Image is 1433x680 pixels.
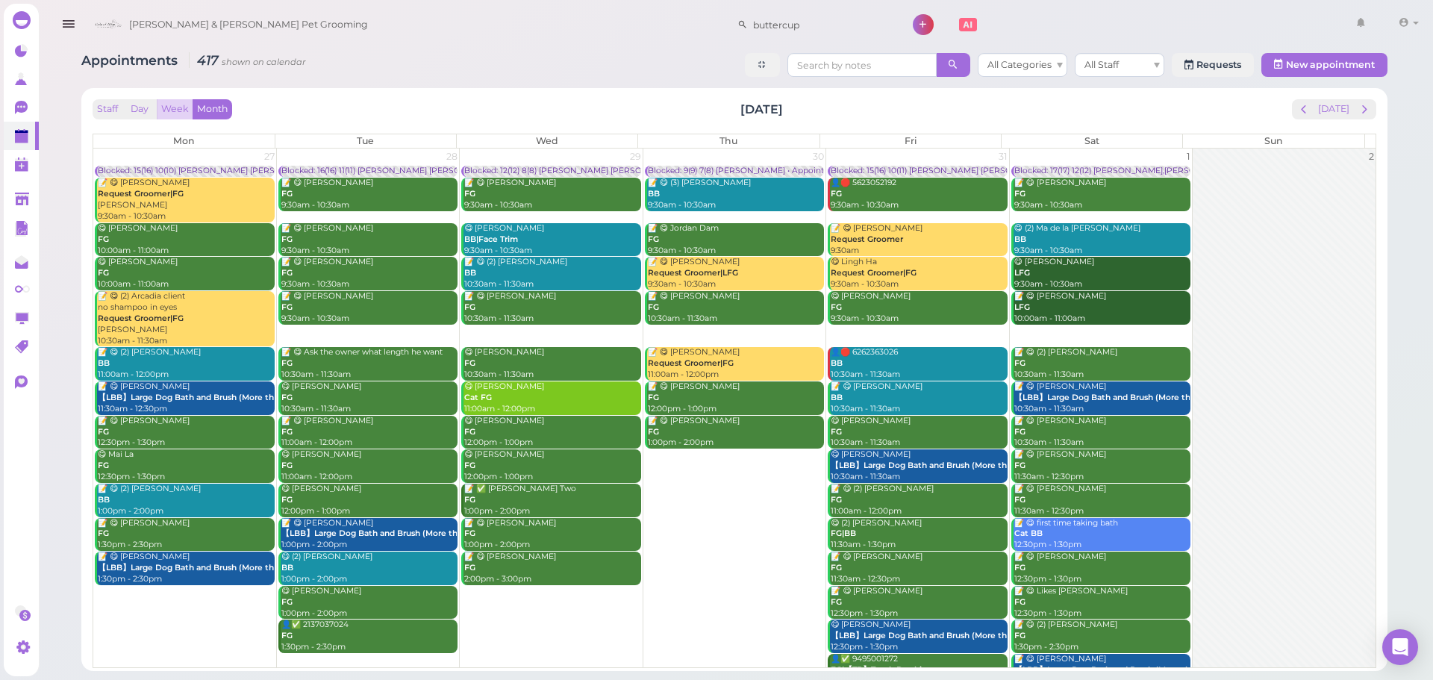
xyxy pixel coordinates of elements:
b: FG|【TB】Teeth Brushing [831,665,932,675]
b: LFG [1014,268,1030,278]
span: 😋 [PERSON_NAME] 11:00am - 12:00pm [281,449,361,481]
b: Cat BB [1014,528,1043,538]
span: 📝 😋 [PERSON_NAME] 11:30am - 12:30pm [98,381,311,414]
button: prev [1292,99,1315,119]
span: 😋 [PERSON_NAME] 1:00pm - 2:00pm [281,586,361,618]
span: 📝 😋 [PERSON_NAME] 1:00pm - 2:00pm [464,518,556,550]
span: 📝 😋 (2) [PERSON_NAME] 1:30pm - 2:30pm [1014,620,1117,652]
b: 【LBB】Large Dog Bath and Brush (More than 35 lbs) [1014,393,1228,402]
span: 📝 😋 [PERSON_NAME] 10:30am - 11:30am [648,291,740,323]
span: 📝 😋 (2) Arcadia client no shampoo in eyes [PERSON_NAME] 10:30am - 11:30am [98,291,185,346]
i: 417 [189,52,306,68]
span: 📝 😋 [PERSON_NAME] 11:30am - 12:30pm [831,552,922,584]
b: FG [1014,597,1025,607]
span: 📝 😋 (2) [PERSON_NAME] 10:30am - 11:30am [1014,347,1117,379]
span: 📝 😋 (3) [PERSON_NAME] 9:30am - 10:30am [648,178,751,210]
span: 😋 Mai La 12:30pm - 1:30pm [98,449,165,481]
span: 😋 [PERSON_NAME] 10:00am - 11:00am [98,223,178,255]
span: All Categories [987,59,1052,70]
b: BB [98,358,110,368]
small: shown on calendar [222,57,306,67]
span: 30 [811,149,825,165]
b: FG [1014,631,1025,640]
span: 📝 😋 [PERSON_NAME] 9:30am [831,223,922,255]
b: FG [1014,563,1025,573]
b: 【LBB】Large Dog Bath and Brush (More than 35 lbs) [98,393,311,402]
span: 😋 [PERSON_NAME] 10:00am - 11:00am [98,257,178,289]
span: 2 [1367,149,1376,165]
b: FG [831,597,842,607]
span: Sun [1264,135,1283,146]
button: Day [122,99,157,119]
b: FG [98,234,109,244]
span: 😋 (2) [PERSON_NAME] 1:00pm - 2:00pm [281,552,372,584]
span: 📝 😋 Ask the owner what length he want 10:30am - 11:30am [281,347,443,379]
span: New appointment [1286,59,1375,70]
span: 📝 😋 (2) [PERSON_NAME] 10:30am - 11:30am [464,257,567,289]
span: 😋 [PERSON_NAME] 9:30am - 10:30am [464,223,544,255]
span: 28 [445,149,459,165]
span: Tue [357,135,374,146]
span: 📝 😋 [PERSON_NAME] 9:30am - 10:30am [281,178,373,210]
b: FG [1014,427,1025,437]
b: FG [464,302,475,312]
span: Blocked: 16(16) 11(11) [PERSON_NAME] [PERSON_NAME] • Appointment [281,166,558,175]
span: 📝 😋 Likes [PERSON_NAME] 12:30pm - 1:30pm [1014,586,1128,618]
b: FG [98,427,109,437]
b: FG [831,427,842,437]
b: FG [464,189,475,199]
span: 📝 😋 [PERSON_NAME] 10:30am - 11:30am [831,381,922,414]
span: 😋 [PERSON_NAME] 10:30am - 11:30am [831,416,911,448]
b: FG [464,427,475,437]
span: Blocked: 12(12) 8(8) [PERSON_NAME] [PERSON_NAME] leave early • Appointment [464,166,783,175]
span: 📝 😋 (2) [PERSON_NAME] 11:00am - 12:00pm [831,484,934,516]
span: 😋 [PERSON_NAME] 9:30am - 10:30am [831,291,911,323]
b: FG [464,358,475,368]
b: FG [281,495,293,505]
b: FG [648,302,659,312]
span: Fri [905,135,917,146]
b: LFG [1014,302,1030,312]
b: FG [281,461,293,470]
span: Blocked: 15(16) 10(11) [PERSON_NAME] [PERSON_NAME] • Appointment [831,166,1110,175]
b: Request Groomer|LFG [648,268,738,278]
b: FG [281,631,293,640]
span: 📝 😋 [PERSON_NAME] 1:00pm - 2:00pm [648,416,740,448]
b: FG [464,461,475,470]
span: 😋 [PERSON_NAME] 10:30am - 11:30am [464,347,544,379]
b: FG [1014,358,1025,368]
b: Request Groomer|FG [648,358,734,368]
span: Thu [719,135,737,146]
span: Mon [173,135,195,146]
b: FG [464,563,475,573]
b: FG [98,461,109,470]
b: Cat FG [464,393,492,402]
span: 📝 😋 (2) [PERSON_NAME] 11:00am - 12:00pm [98,347,201,379]
span: 😋 Lingh Ha 9:30am - 10:30am [831,257,917,289]
b: FG [464,495,475,505]
b: FG [1014,495,1025,505]
div: Open Intercom Messenger [1382,629,1418,665]
span: Blocked: 9(9) 7(8) [PERSON_NAME] • Appointment [648,166,845,175]
span: 😋 (2) [PERSON_NAME] 11:30am - 1:30pm [831,518,922,550]
span: Wed [536,135,558,146]
b: BB [98,495,110,505]
span: 📝 😋 [PERSON_NAME] 10:00am - 11:00am [1014,291,1106,323]
span: Blocked: 17(17) 12(12) [PERSON_NAME],[PERSON_NAME] • Appointment [1014,166,1293,175]
span: 📝 😋 [PERSON_NAME] 1:30pm - 2:30pm [98,552,311,584]
span: 😋 [PERSON_NAME] 12:00pm - 1:00pm [464,416,544,448]
b: FG [281,358,293,368]
span: Appointments [81,52,181,68]
span: 📝 😋 [PERSON_NAME] 10:30am - 11:30am [464,291,556,323]
span: 📝 😋 [PERSON_NAME] 11:30am - 12:30pm [1014,449,1106,481]
b: FG [1014,189,1025,199]
span: 😋 [PERSON_NAME] 9:30am - 10:30am [1014,257,1094,289]
span: 📝 😋 [PERSON_NAME] 9:30am - 10:30am [281,223,373,255]
button: Week [157,99,193,119]
span: 📝 😋 [PERSON_NAME] 12:30pm - 1:30pm [1014,552,1106,584]
b: FG [831,189,842,199]
span: 📝 😋 [PERSON_NAME] 1:00pm - 2:00pm [281,518,495,550]
span: 📝 😋 [PERSON_NAME] 2:00pm - 3:00pm [464,552,556,584]
span: 📝 😋 [PERSON_NAME] 9:30am - 10:30am [281,291,373,323]
span: 👤✅ 2137037024 1:30pm - 2:30pm [281,620,349,652]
